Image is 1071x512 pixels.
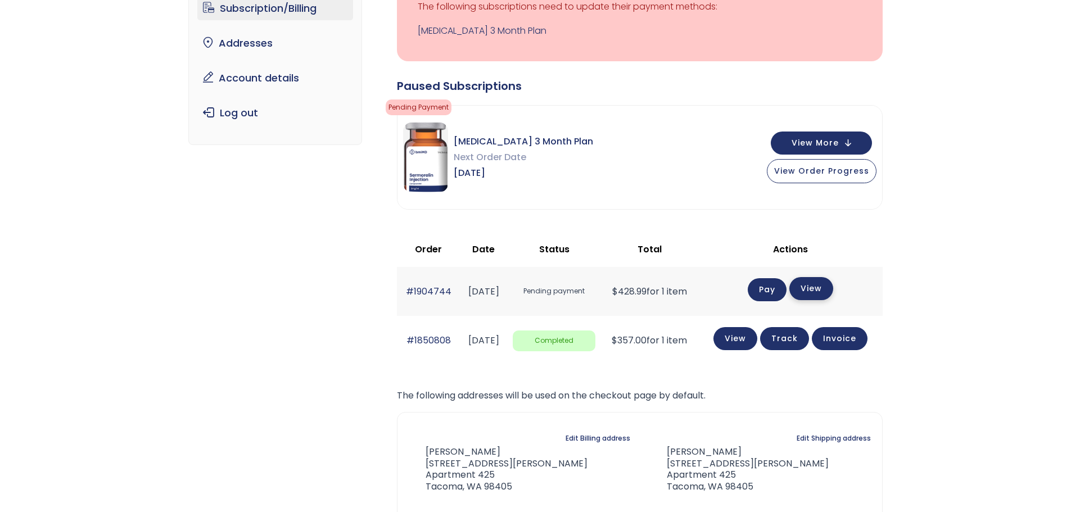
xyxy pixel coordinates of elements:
[601,316,698,365] td: for 1 item
[797,431,871,446] a: Edit Shipping address
[760,327,809,350] a: Track
[566,431,630,446] a: Edit Billing address
[789,277,833,300] a: View
[472,243,495,256] span: Date
[468,334,499,347] time: [DATE]
[403,123,448,192] img: Sermorelin 3 Month Plan
[771,132,872,155] button: View More
[773,243,808,256] span: Actions
[197,31,353,55] a: Addresses
[539,243,570,256] span: Status
[812,327,867,350] a: Invoice
[397,78,883,94] div: Paused Subscriptions
[197,101,353,125] a: Log out
[612,334,617,347] span: $
[713,327,757,350] a: View
[748,278,787,301] a: Pay
[612,285,647,298] span: 428.99
[197,66,353,90] a: Account details
[386,99,451,115] span: Pending Payment
[601,267,698,316] td: for 1 item
[513,330,595,351] span: Completed
[415,243,442,256] span: Order
[454,134,593,149] span: [MEDICAL_DATA] 3 Month Plan
[792,139,839,147] span: View More
[406,334,451,347] a: #1850808
[409,446,588,493] address: [PERSON_NAME] [STREET_ADDRESS][PERSON_NAME] Apartment 425 Tacoma, WA 98405
[612,285,618,298] span: $
[418,23,862,39] a: [MEDICAL_DATA] 3 Month Plan
[397,388,883,404] p: The following addresses will be used on the checkout page by default.
[406,285,451,298] a: #1904744
[454,165,593,181] span: [DATE]
[513,281,595,302] span: Pending payment
[612,334,647,347] span: 357.00
[454,149,593,165] span: Next Order Date
[767,159,876,183] button: View Order Progress
[774,165,869,176] span: View Order Progress
[468,285,499,298] time: [DATE]
[649,446,829,493] address: [PERSON_NAME] [STREET_ADDRESS][PERSON_NAME] Apartment 425 Tacoma, WA 98405
[638,243,662,256] span: Total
